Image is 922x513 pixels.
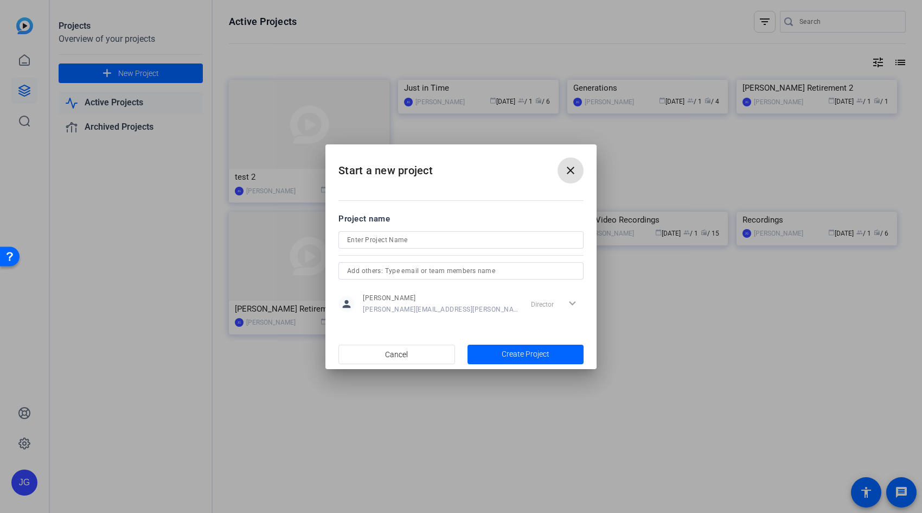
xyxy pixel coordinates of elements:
span: Create Project [502,349,549,360]
input: Enter Project Name [347,233,575,246]
span: [PERSON_NAME][EMAIL_ADDRESS][PERSON_NAME][DOMAIN_NAME] [363,305,518,314]
button: Create Project [468,345,584,364]
span: [PERSON_NAME] [363,294,518,302]
mat-icon: person [338,296,355,312]
input: Add others: Type email or team members name [347,264,575,277]
mat-icon: close [564,164,577,177]
div: Project name [338,213,584,225]
button: Cancel [338,345,455,364]
span: Cancel [385,344,408,365]
h2: Start a new project [325,144,597,188]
